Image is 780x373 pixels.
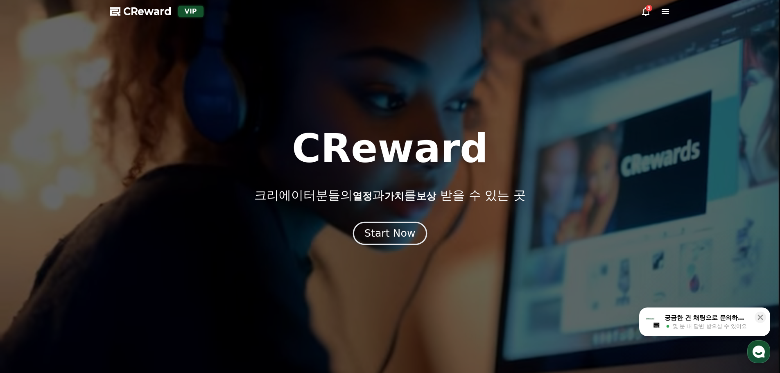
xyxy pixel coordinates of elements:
a: 대화 [54,260,106,280]
button: Start Now [353,222,427,245]
span: 홈 [26,272,31,278]
a: Start Now [355,231,425,238]
div: 3 [646,5,652,11]
p: 크리에이터분들의 과 를 받을 수 있는 곳 [254,188,525,203]
span: 보상 [416,190,436,202]
span: 설정 [127,272,136,278]
span: CReward [123,5,172,18]
span: 대화 [75,272,85,279]
h1: CReward [292,129,488,168]
a: 3 [641,7,651,16]
a: CReward [110,5,172,18]
span: 열정 [353,190,372,202]
div: Start Now [364,226,415,240]
div: VIP [178,6,203,17]
a: 설정 [106,260,157,280]
a: 홈 [2,260,54,280]
span: 가치 [384,190,404,202]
